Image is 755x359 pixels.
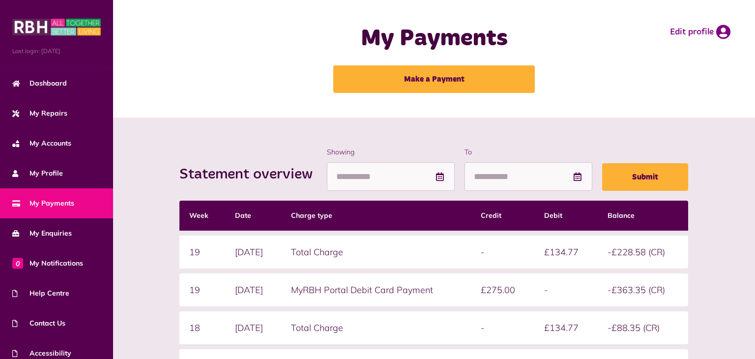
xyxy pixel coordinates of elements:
[281,236,471,269] td: Total Charge
[12,258,23,269] span: 0
[281,273,471,306] td: MyRBH Portal Debit Card Payment
[284,25,585,53] h1: My Payments
[598,236,688,269] td: -£228.58 (CR)
[281,201,471,231] th: Charge type
[12,228,72,239] span: My Enquiries
[12,198,74,209] span: My Payments
[225,311,281,344] td: [DATE]
[12,348,71,359] span: Accessibility
[471,201,534,231] th: Credit
[327,147,455,157] label: Showing
[281,311,471,344] td: Total Charge
[12,318,65,329] span: Contact Us
[465,147,592,157] label: To
[534,273,598,306] td: -
[471,311,534,344] td: -
[12,138,71,149] span: My Accounts
[333,65,535,93] a: Make a Payment
[179,236,225,269] td: 19
[598,273,688,306] td: -£363.35 (CR)
[225,273,281,306] td: [DATE]
[598,311,688,344] td: -£88.35 (CR)
[179,311,225,344] td: 18
[471,236,534,269] td: -
[534,236,598,269] td: £134.77
[179,201,225,231] th: Week
[12,47,101,56] span: Last login: [DATE]
[534,201,598,231] th: Debit
[670,25,730,39] a: Edit profile
[12,258,83,269] span: My Notifications
[179,166,322,183] h2: Statement overview
[12,17,101,37] img: MyRBH
[12,168,63,179] span: My Profile
[471,273,534,306] td: £275.00
[225,201,281,231] th: Date
[225,236,281,269] td: [DATE]
[534,311,598,344] td: £134.77
[12,108,67,119] span: My Repairs
[598,201,688,231] th: Balance
[602,163,688,191] button: Submit
[179,273,225,306] td: 19
[12,78,67,89] span: Dashboard
[12,288,69,299] span: Help Centre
